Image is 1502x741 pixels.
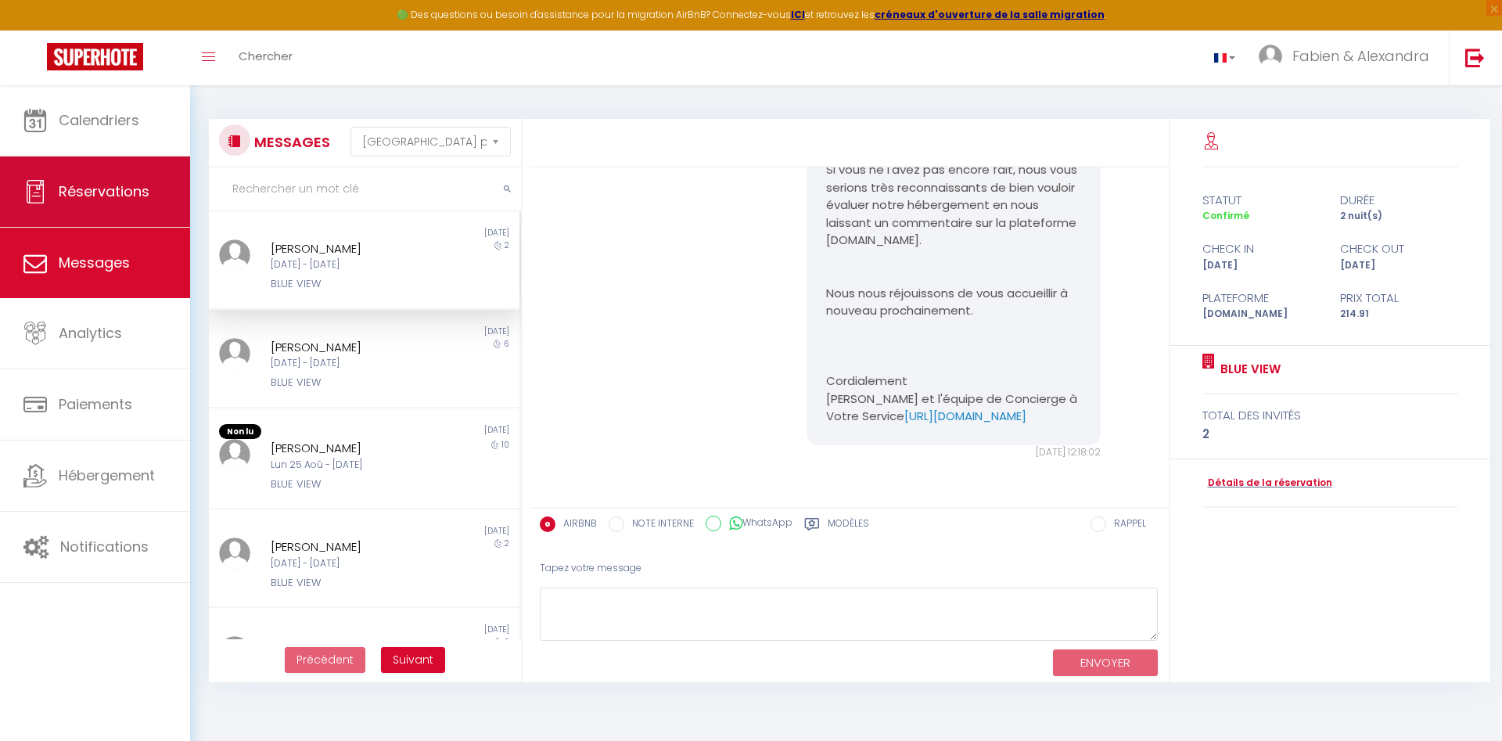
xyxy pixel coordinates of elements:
[239,48,293,64] span: Chercher
[209,167,521,211] input: Rechercher un mot clé
[364,227,519,239] div: [DATE]
[1202,209,1249,222] span: Confirmé
[1330,191,1468,210] div: durée
[505,636,509,648] span: 2
[59,394,132,414] span: Paiements
[1330,209,1468,224] div: 2 nuit(s)
[13,6,59,53] button: Ouvrir le widget de chat LiveChat
[1330,239,1468,258] div: check out
[904,408,1026,424] a: [URL][DOMAIN_NAME]
[271,239,431,258] div: [PERSON_NAME]
[501,439,509,451] span: 10
[59,323,122,343] span: Analytics
[1330,307,1468,322] div: 214.91
[271,538,431,556] div: [PERSON_NAME]
[393,652,433,667] span: Suivant
[271,375,431,390] div: BLUE VIEW
[1465,48,1485,67] img: logout
[1202,425,1459,444] div: 2
[271,477,431,492] div: BLUE VIEW
[60,537,149,556] span: Notifications
[271,338,431,357] div: [PERSON_NAME]
[624,516,694,534] label: NOTE INTERNE
[807,445,1100,460] div: [DATE] 12:18:02
[271,356,431,371] div: [DATE] - [DATE]
[219,439,250,470] img: ...
[219,538,250,569] img: ...
[227,31,304,85] a: Chercher
[1106,516,1146,534] label: RAPPEL
[59,466,155,485] span: Hébergement
[505,239,509,251] span: 2
[1436,671,1490,729] iframe: Chat
[271,636,431,655] div: [PERSON_NAME]
[505,538,509,549] span: 2
[828,516,869,536] label: Modèles
[271,276,431,292] div: BLUE VIEW
[1191,307,1330,322] div: [DOMAIN_NAME]
[219,424,261,440] span: Non lu
[1191,289,1330,308] div: Plateforme
[364,624,519,636] div: [DATE]
[1191,258,1330,273] div: [DATE]
[364,326,519,338] div: [DATE]
[791,8,805,21] a: ICI
[250,124,330,160] h3: MESSAGES
[1259,45,1282,68] img: ...
[875,8,1105,21] a: créneaux d'ouverture de la salle migration
[1053,649,1158,677] button: ENVOYER
[271,458,431,473] div: Lun 25 Aoû - [DATE]
[271,439,431,458] div: [PERSON_NAME]
[1247,31,1449,85] a: ... Fabien & Alexandra
[1330,289,1468,308] div: Prix total
[219,239,250,271] img: ...
[1191,239,1330,258] div: check in
[1191,191,1330,210] div: statut
[540,549,1159,588] div: Tapez votre message
[219,636,250,667] img: ...
[219,338,250,369] img: ...
[271,556,431,571] div: [DATE] - [DATE]
[1202,476,1332,491] a: Détails de la réservation
[296,652,354,667] span: Précédent
[59,182,149,201] span: Réservations
[1330,258,1468,273] div: [DATE]
[285,647,365,674] button: Previous
[271,257,431,272] div: [DATE] - [DATE]
[364,424,519,440] div: [DATE]
[381,647,445,674] button: Next
[721,516,792,533] label: WhatsApp
[59,253,130,272] span: Messages
[1202,406,1459,425] div: total des invités
[364,525,519,538] div: [DATE]
[47,43,143,70] img: Super Booking
[1215,360,1281,379] a: BLUE VIEW
[271,575,431,591] div: BLUE VIEW
[59,110,139,130] span: Calendriers
[555,516,597,534] label: AIRBNB
[1292,46,1429,66] span: Fabien & Alexandra
[504,338,509,350] span: 6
